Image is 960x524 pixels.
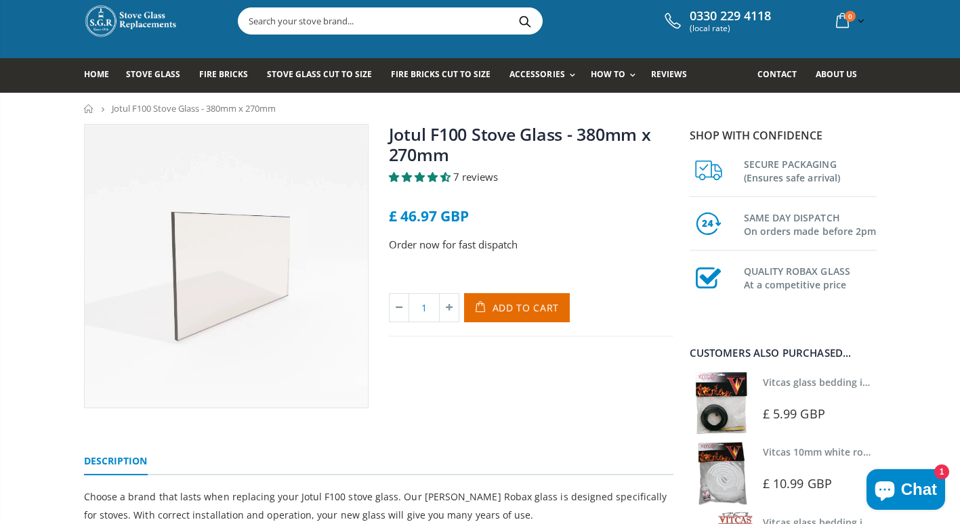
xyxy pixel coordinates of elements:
[84,68,109,80] span: Home
[126,58,190,93] a: Stove Glass
[591,68,625,80] span: How To
[85,125,368,408] img: verywiderectangularstoveglass_2ad0fae4-d0e0-4a08-9a99-8e24e98e2091_800x_crop_center.webp
[845,11,856,22] span: 0
[690,9,771,24] span: 0330 229 4118
[744,155,877,185] h3: SECURE PACKAGING (Ensures safe arrival)
[389,170,453,183] span: 4.43 stars
[199,68,248,80] span: Fire Bricks
[757,68,797,80] span: Contact
[744,209,877,238] h3: SAME DAY DISPATCH On orders made before 2pm
[389,237,673,253] p: Order now for fast dispatch
[509,58,581,93] a: Accessories
[84,4,179,38] img: Stove Glass Replacement
[510,8,541,34] button: Search
[509,68,564,80] span: Accessories
[816,58,867,93] a: About us
[661,9,771,33] a: 0330 229 4118 (local rate)
[391,58,501,93] a: Fire Bricks Cut To Size
[84,104,94,113] a: Home
[690,24,771,33] span: (local rate)
[690,348,877,358] div: Customers also purchased...
[493,301,560,314] span: Add to Cart
[464,293,570,322] button: Add to Cart
[238,8,694,34] input: Search your stove brand...
[84,490,667,521] span: Choose a brand that lasts when replacing your Jotul F100 stove glass. Our [PERSON_NAME] Robax gla...
[651,58,697,93] a: Reviews
[690,441,753,504] img: Vitcas white rope, glue and gloves kit 10mm
[763,406,825,422] span: £ 5.99 GBP
[651,68,687,80] span: Reviews
[744,262,877,292] h3: QUALITY ROBAX GLASS At a competitive price
[690,127,877,144] p: Shop with confidence
[84,58,119,93] a: Home
[757,58,807,93] a: Contact
[267,68,372,80] span: Stove Glass Cut To Size
[112,102,276,114] span: Jotul F100 Stove Glass - 380mm x 270mm
[84,448,148,475] a: Description
[862,469,949,513] inbox-online-store-chat: Shopify online store chat
[267,58,382,93] a: Stove Glass Cut To Size
[816,68,857,80] span: About us
[199,58,258,93] a: Fire Bricks
[831,7,867,34] a: 0
[763,475,832,492] span: £ 10.99 GBP
[591,58,642,93] a: How To
[391,68,491,80] span: Fire Bricks Cut To Size
[126,68,180,80] span: Stove Glass
[690,372,753,435] img: Vitcas stove glass bedding in tape
[389,206,469,225] span: £ 46.97 GBP
[389,123,651,166] a: Jotul F100 Stove Glass - 380mm x 270mm
[453,170,498,183] span: 7 reviews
